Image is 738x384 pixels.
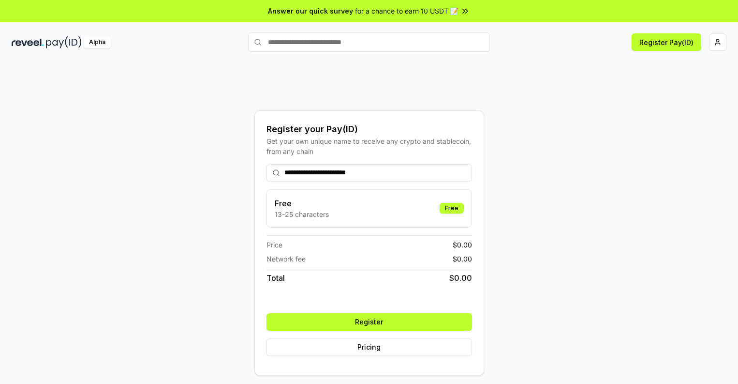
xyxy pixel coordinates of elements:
[266,254,306,264] span: Network fee
[355,6,458,16] span: for a chance to earn 10 USDT 📝
[266,240,282,250] span: Price
[84,36,111,48] div: Alpha
[275,198,329,209] h3: Free
[266,338,472,356] button: Pricing
[453,254,472,264] span: $ 0.00
[632,33,701,51] button: Register Pay(ID)
[268,6,353,16] span: Answer our quick survey
[266,313,472,331] button: Register
[12,36,44,48] img: reveel_dark
[266,123,472,136] div: Register your Pay(ID)
[453,240,472,250] span: $ 0.00
[275,209,329,219] p: 13-25 characters
[440,203,464,214] div: Free
[266,136,472,156] div: Get your own unique name to receive any crypto and stablecoin, from any chain
[449,272,472,284] span: $ 0.00
[266,272,285,284] span: Total
[46,36,82,48] img: pay_id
